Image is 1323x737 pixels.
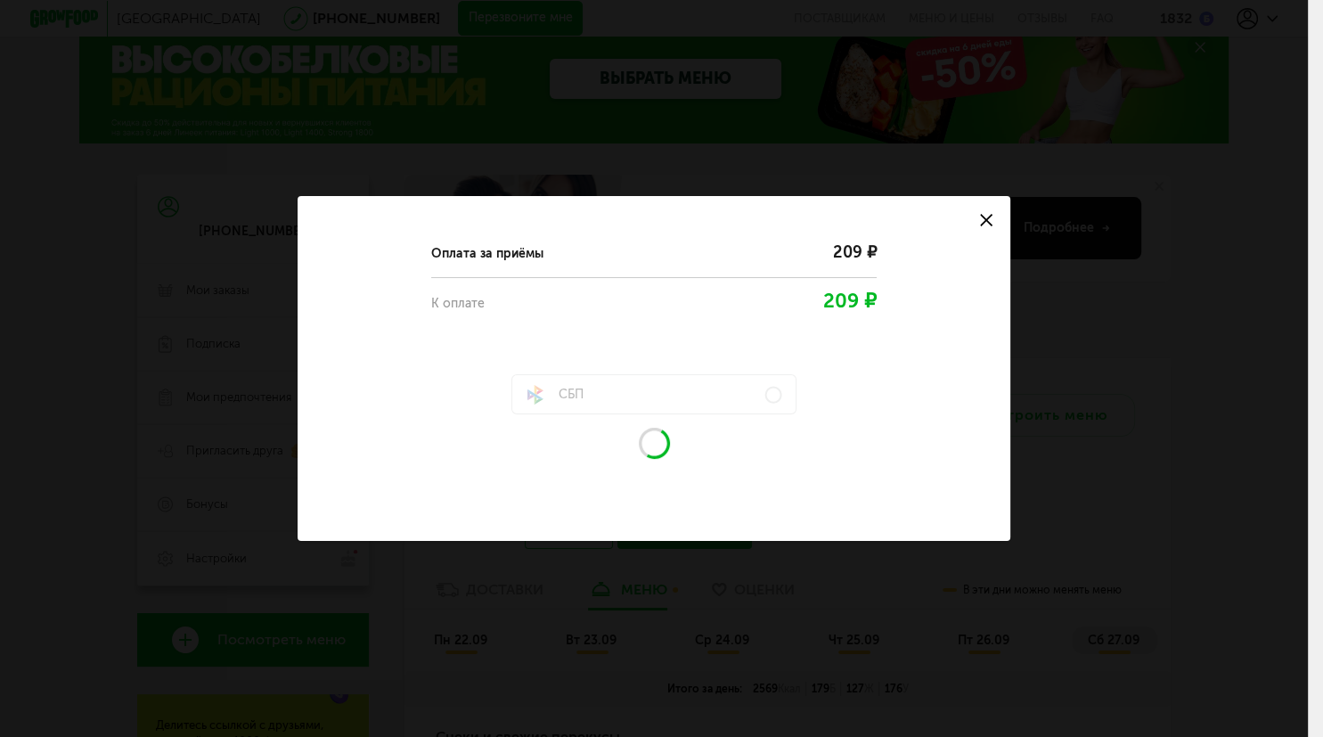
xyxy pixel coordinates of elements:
img: sbp-pay.a0b1cb1.svg [526,385,545,405]
div: Оплата за приёмы [431,244,743,264]
div: К оплате [431,294,565,314]
div: 209 ₽ [743,238,877,266]
span: 209 ₽ [823,289,877,313]
span: СБП [526,385,584,405]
